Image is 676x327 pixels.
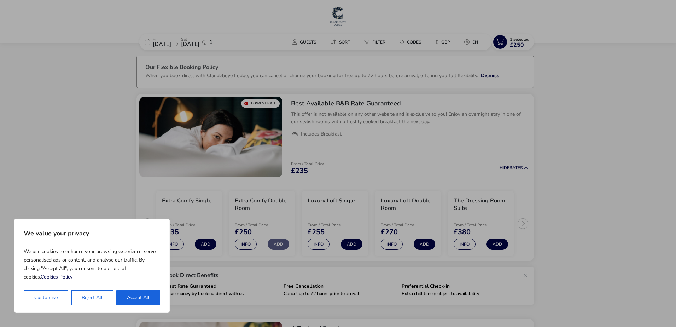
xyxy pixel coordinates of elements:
[71,290,113,305] button: Reject All
[24,290,68,305] button: Customise
[41,274,72,280] a: Cookies Policy
[24,226,160,240] p: We value your privacy
[116,290,160,305] button: Accept All
[24,245,160,284] p: We use cookies to enhance your browsing experience, serve personalised ads or content, and analys...
[14,219,170,313] div: We value your privacy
